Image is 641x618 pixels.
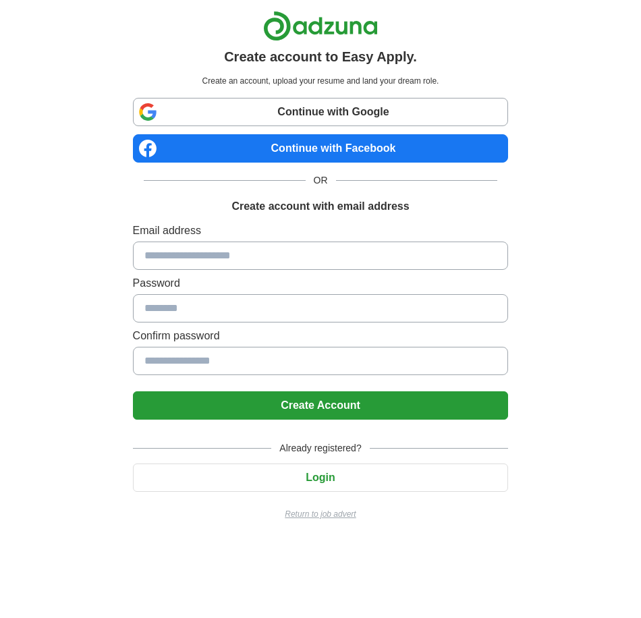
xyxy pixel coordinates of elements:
[133,223,509,239] label: Email address
[133,391,509,420] button: Create Account
[306,173,336,188] span: OR
[271,441,369,455] span: Already registered?
[133,275,509,291] label: Password
[133,508,509,520] a: Return to job advert
[224,47,417,67] h1: Create account to Easy Apply.
[263,11,378,41] img: Adzuna logo
[231,198,409,215] h1: Create account with email address
[133,98,509,126] a: Continue with Google
[136,75,506,87] p: Create an account, upload your resume and land your dream role.
[133,463,509,492] button: Login
[133,328,509,344] label: Confirm password
[133,134,509,163] a: Continue with Facebook
[133,472,509,483] a: Login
